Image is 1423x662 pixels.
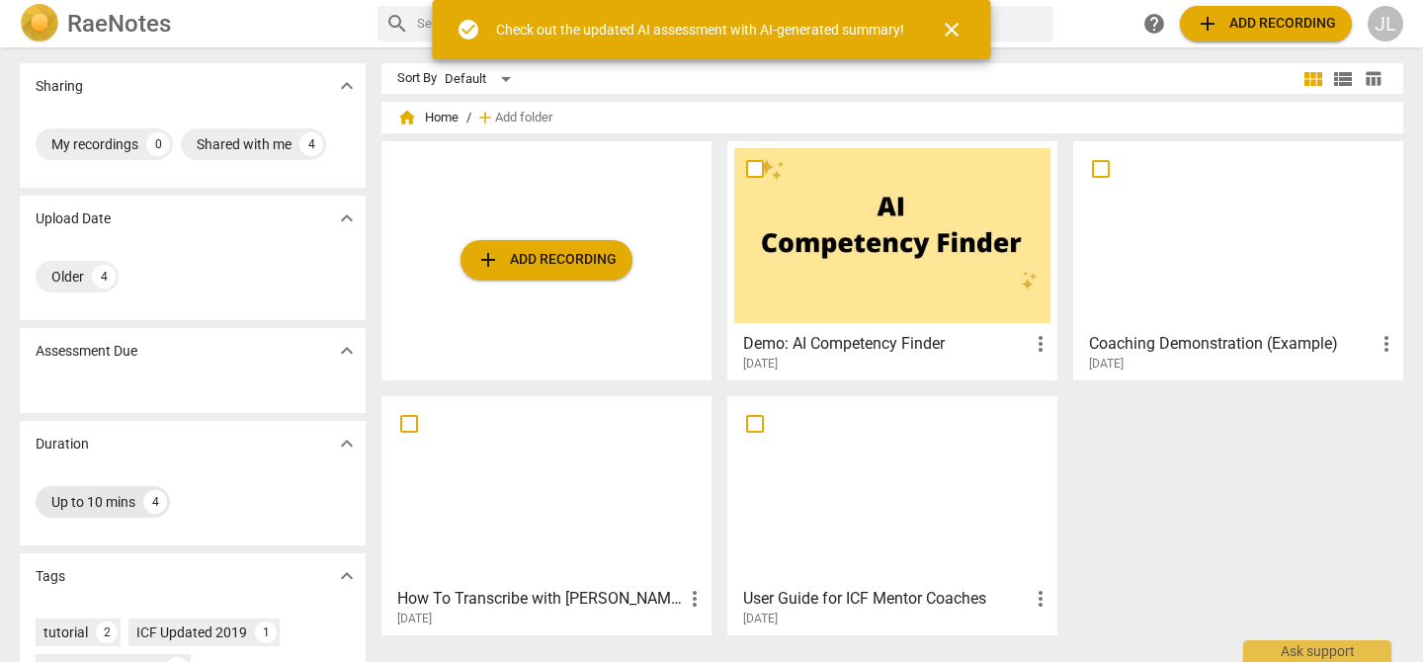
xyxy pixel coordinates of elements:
[1331,67,1355,91] span: view_list
[1089,332,1375,356] h3: Coaching Demonstration (Example)
[96,621,118,643] div: 2
[1196,12,1336,36] span: Add recording
[495,111,552,125] span: Add folder
[332,71,362,101] button: Show more
[332,336,362,366] button: Show more
[1136,6,1172,41] a: Help
[734,403,1050,626] a: User Guide for ICF Mentor Coaches[DATE]
[1196,12,1219,36] span: add
[146,132,170,156] div: 0
[743,356,778,372] span: [DATE]
[20,4,362,43] a: LogoRaeNotes
[397,611,432,627] span: [DATE]
[417,8,1046,40] input: Search
[1142,12,1166,36] span: help
[1368,6,1403,41] button: JL
[197,134,292,154] div: Shared with me
[1328,64,1358,94] button: List view
[743,332,1029,356] h3: Demo: AI Competency Finder
[1301,67,1325,91] span: view_module
[397,587,683,611] h3: How To Transcribe with RaeNotes
[335,339,359,363] span: expand_more
[332,429,362,458] button: Show more
[51,492,135,512] div: Up to 10 mins
[36,434,89,455] p: Duration
[1029,587,1052,611] span: more_vert
[460,240,632,280] button: Upload
[36,341,137,362] p: Assessment Due
[51,267,84,287] div: Older
[397,108,417,127] span: home
[743,611,778,627] span: [DATE]
[43,622,88,642] div: tutorial
[143,490,167,514] div: 4
[466,111,471,125] span: /
[734,148,1050,372] a: Demo: AI Competency Finder[DATE]
[385,12,409,36] span: search
[475,108,495,127] span: add
[476,248,500,272] span: add
[743,587,1029,611] h3: User Guide for ICF Mentor Coaches
[51,134,138,154] div: My recordings
[496,20,904,41] div: Check out the updated AI assessment with AI-generated summary!
[928,6,975,53] button: Close
[136,622,247,642] div: ICF Updated 2019
[335,207,359,230] span: expand_more
[332,204,362,233] button: Show more
[1375,332,1398,356] span: more_vert
[20,4,59,43] img: Logo
[1089,356,1124,372] span: [DATE]
[1364,69,1382,88] span: table_chart
[335,432,359,455] span: expand_more
[388,403,705,626] a: How To Transcribe with [PERSON_NAME][DATE]
[397,108,459,127] span: Home
[476,248,617,272] span: Add recording
[255,621,277,643] div: 1
[335,564,359,588] span: expand_more
[36,208,111,229] p: Upload Date
[36,566,65,587] p: Tags
[457,18,480,41] span: check_circle
[36,76,83,97] p: Sharing
[332,561,362,591] button: Show more
[940,18,963,41] span: close
[445,63,518,95] div: Default
[67,10,171,38] h2: RaeNotes
[1180,6,1352,41] button: Upload
[1243,640,1391,662] div: Ask support
[299,132,323,156] div: 4
[335,74,359,98] span: expand_more
[1358,64,1387,94] button: Table view
[1080,148,1396,372] a: Coaching Demonstration (Example)[DATE]
[92,265,116,289] div: 4
[1298,64,1328,94] button: Tile view
[683,587,707,611] span: more_vert
[1029,332,1052,356] span: more_vert
[397,71,437,86] div: Sort By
